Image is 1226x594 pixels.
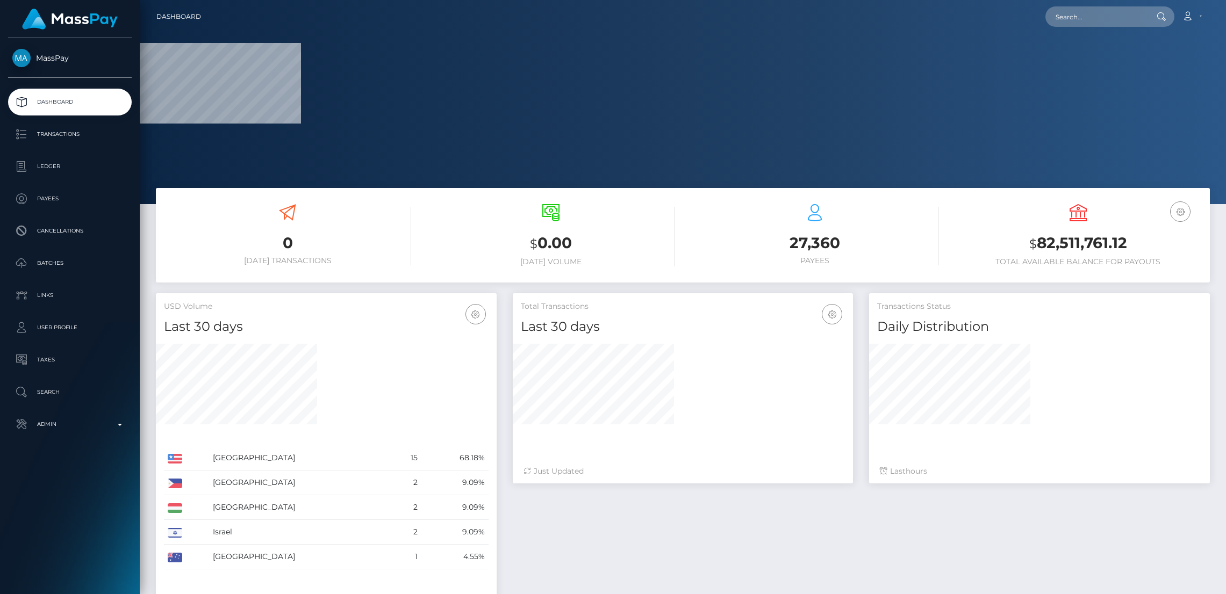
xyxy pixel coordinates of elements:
img: MassPay Logo [22,9,118,30]
p: Dashboard [12,94,127,110]
a: Dashboard [156,5,201,28]
td: 15 [392,446,421,470]
h3: 82,511,761.12 [955,233,1202,255]
td: 2 [392,495,421,520]
a: Links [8,282,132,309]
td: 9.09% [421,520,488,545]
img: HU.png [168,503,182,513]
a: Payees [8,185,132,212]
p: Cancellations [12,223,127,239]
img: AU.png [168,553,182,562]
td: [GEOGRAPHIC_DATA] [209,545,392,569]
h4: Last 30 days [164,317,489,336]
td: [GEOGRAPHIC_DATA] [209,470,392,495]
p: Search [12,384,127,400]
a: Transactions [8,121,132,148]
h4: Daily Distribution [877,317,1202,336]
td: 4.55% [421,545,488,569]
a: User Profile [8,314,132,341]
td: 68.18% [421,446,488,470]
p: Payees [12,191,127,207]
a: Dashboard [8,89,132,115]
a: Taxes [8,346,132,373]
p: Ledger [12,158,127,175]
a: Search [8,379,132,405]
td: 1 [392,545,421,569]
td: 9.09% [421,470,488,495]
h5: Transactions Status [877,301,1202,312]
td: [GEOGRAPHIC_DATA] [209,446,392,470]
img: PH.png [168,479,182,488]
p: Links [12,287,127,303]
p: User Profile [12,320,127,336]
h6: Payees [691,256,938,265]
td: Israel [209,520,392,545]
p: Batches [12,255,127,271]
a: Ledger [8,153,132,180]
input: Search... [1045,6,1146,27]
small: $ [530,236,537,251]
h5: USD Volume [164,301,489,312]
div: Last hours [880,466,1199,477]
p: Transactions [12,126,127,142]
td: 2 [392,520,421,545]
p: Taxes [12,352,127,368]
h5: Total Transactions [521,301,845,312]
img: MassPay [12,49,31,67]
p: Admin [12,416,127,432]
h6: Total Available Balance for Payouts [955,257,1202,266]
td: 2 [392,470,421,495]
h6: [DATE] Volume [427,257,675,266]
div: Just Updated [524,466,843,477]
td: [GEOGRAPHIC_DATA] [209,495,392,520]
h3: 0 [164,233,411,253]
img: US.png [168,454,182,463]
h3: 27,360 [691,233,938,253]
h6: [DATE] Transactions [164,256,411,265]
small: $ [1029,236,1037,251]
h3: 0.00 [427,233,675,255]
span: MassPay [8,53,132,63]
a: Admin [8,411,132,438]
a: Cancellations [8,218,132,244]
a: Batches [8,250,132,277]
td: 9.09% [421,495,488,520]
img: IL.png [168,528,182,538]
h4: Last 30 days [521,317,845,336]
